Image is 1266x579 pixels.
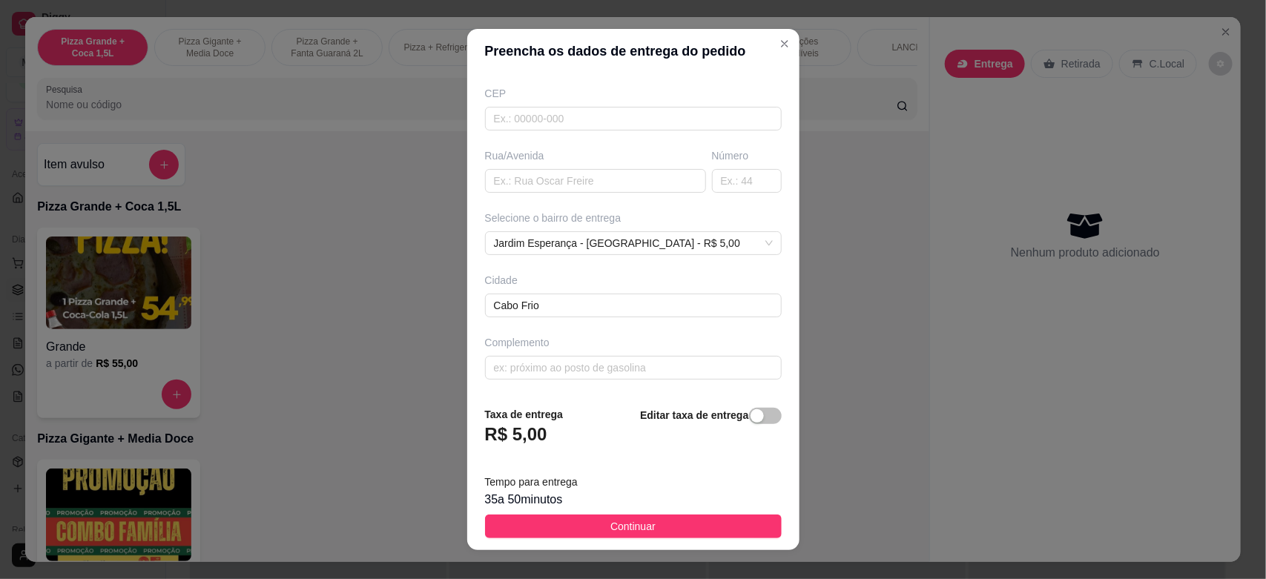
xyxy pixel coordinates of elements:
[485,515,782,538] button: Continuar
[485,211,782,225] div: Selecione o bairro de entrega
[467,29,800,73] header: Preencha os dados de entrega do pedido
[485,423,547,446] h3: R$ 5,00
[485,86,782,101] div: CEP
[485,491,782,509] div: 35 a 50 minutos
[485,294,782,317] input: Ex.: Santo André
[485,273,782,288] div: Cidade
[712,169,782,193] input: Ex.: 44
[640,409,748,421] strong: Editar taxa de entrega
[485,408,564,420] strong: Taxa de entrega
[485,356,782,380] input: ex: próximo ao posto de gasolina
[485,476,578,488] span: Tempo para entrega
[485,335,782,350] div: Complemento
[494,232,773,254] span: Jardim Esperança - Cabo Frio - R$ 5,00
[773,32,797,56] button: Close
[712,148,782,163] div: Número
[485,148,706,163] div: Rua/Avenida
[610,518,656,535] span: Continuar
[485,107,782,130] input: Ex.: 00000-000
[485,169,706,193] input: Ex.: Rua Oscar Freire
